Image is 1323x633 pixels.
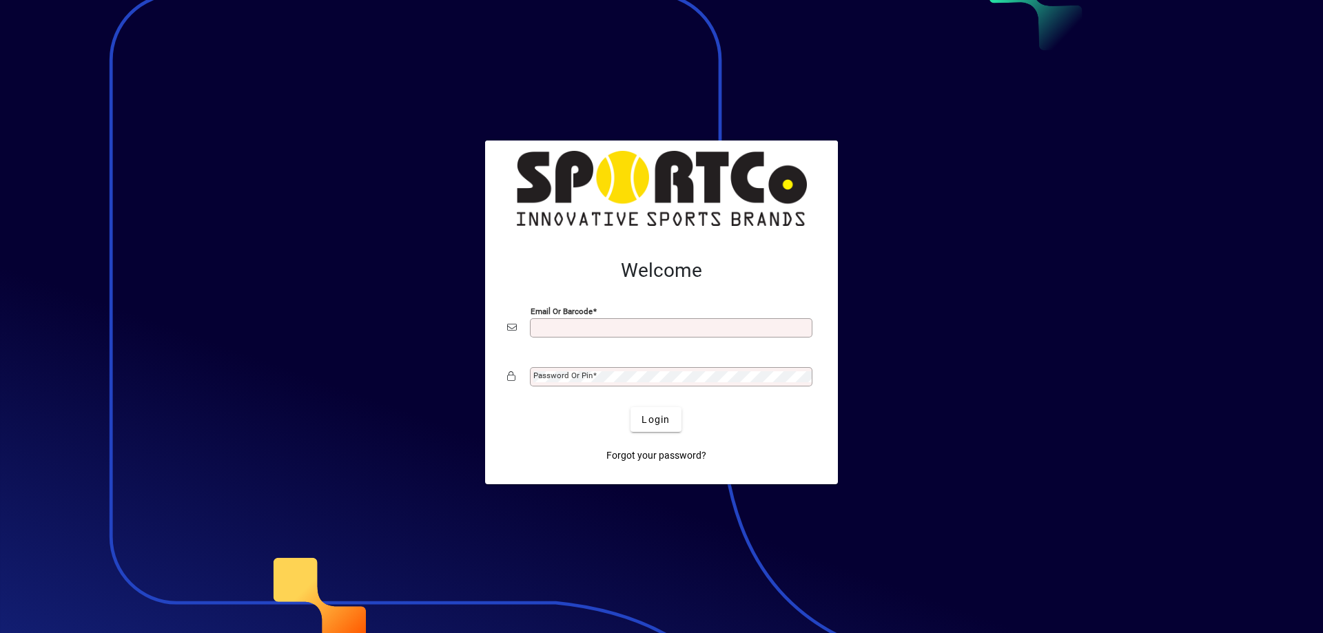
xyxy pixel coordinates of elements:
[533,371,593,380] mat-label: Password or Pin
[601,443,712,468] a: Forgot your password?
[531,307,593,316] mat-label: Email or Barcode
[606,448,706,463] span: Forgot your password?
[507,259,816,282] h2: Welcome
[630,407,681,432] button: Login
[642,413,670,427] span: Login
